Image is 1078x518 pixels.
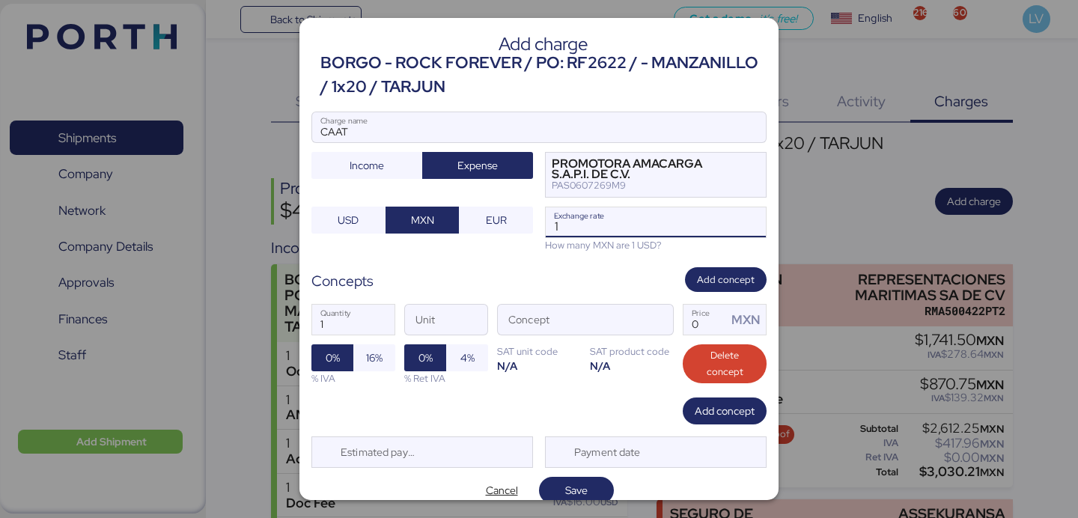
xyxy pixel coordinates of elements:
[565,481,588,499] span: Save
[338,211,359,229] span: USD
[411,211,434,229] span: MXN
[350,156,384,174] span: Income
[404,371,488,386] div: % Ret IVA
[486,481,518,499] span: Cancel
[685,267,767,292] button: Add concept
[353,344,395,371] button: 16%
[642,308,673,339] button: ConceptConcept
[552,159,740,180] div: PROMOTORA AMACARGA S.A.P.I. DE C.V.
[311,207,386,234] button: USD
[464,477,539,504] button: Cancel
[497,359,581,373] div: N/A
[460,349,475,367] span: 4%
[418,349,433,367] span: 0%
[546,207,766,237] input: Exchange rate
[312,112,766,142] input: Charge name
[590,344,674,359] div: SAT product code
[422,152,533,179] button: Expense
[486,211,507,229] span: EUR
[731,311,766,329] div: MXN
[459,207,533,234] button: EUR
[498,305,637,335] input: Concept
[405,305,487,335] input: Unit
[683,397,767,424] button: Add concept
[545,238,767,252] div: How many MXN are 1 USD?
[695,402,755,420] span: Add concept
[697,272,755,288] span: Add concept
[312,305,395,335] input: Quantity
[320,37,767,51] div: Add charge
[457,156,498,174] span: Expense
[552,180,740,191] div: PAS0607269M9
[320,51,767,100] div: BORGO - ROCK FOREVER / PO: RF2622 / - MANZANILLO / 1x20 / TARJUN
[695,347,755,380] span: Delete concept
[683,305,727,335] input: Price
[311,371,395,386] div: % IVA
[446,344,488,371] button: 4%
[683,344,767,383] button: Delete concept
[539,477,614,504] button: Save
[590,359,674,373] div: N/A
[386,207,460,234] button: MXN
[311,152,422,179] button: Income
[366,349,383,367] span: 16%
[326,349,340,367] span: 0%
[497,344,581,359] div: SAT unit code
[404,344,446,371] button: 0%
[311,344,353,371] button: 0%
[311,270,374,292] div: Concepts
